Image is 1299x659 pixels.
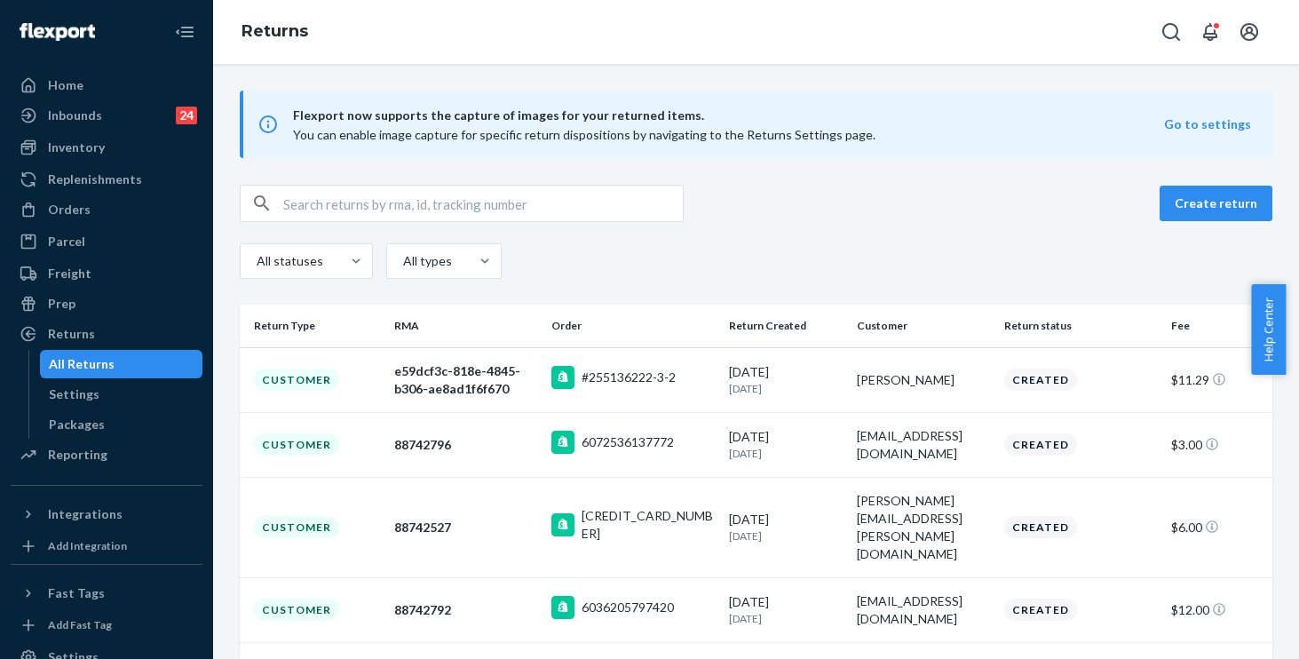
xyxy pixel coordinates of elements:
a: Add Fast Tag [11,615,202,636]
div: Created [1004,599,1077,621]
div: Inventory [48,139,105,156]
div: 88742792 [394,601,537,619]
a: Freight [11,259,202,288]
div: Parcel [48,233,85,250]
div: All statuses [257,252,321,270]
img: Flexport logo [20,23,95,41]
div: Reporting [48,446,107,464]
div: [PERSON_NAME] [857,371,990,389]
div: Settings [49,385,99,403]
th: Fee [1164,305,1272,347]
div: Prep [48,295,75,313]
button: Create return [1160,186,1272,221]
div: [DATE] [729,428,843,461]
div: Freight [48,265,91,282]
p: [DATE] [729,381,843,396]
th: Return status [997,305,1164,347]
div: 6072536137772 [582,433,674,451]
a: Inbounds24 [11,101,202,130]
button: Go to settings [1164,115,1251,133]
a: Returns [242,21,308,41]
a: Packages [40,410,203,439]
p: [DATE] [729,611,843,626]
a: Prep [11,290,202,318]
div: Customer [254,369,339,391]
button: Open account menu [1232,14,1267,50]
input: Search returns by rma, id, tracking number [283,186,683,221]
div: 88742527 [394,519,537,536]
div: Fast Tags [48,584,105,602]
span: Flexport now supports the capture of images for your returned items. [293,105,1164,126]
div: [EMAIL_ADDRESS][DOMAIN_NAME] [857,592,990,628]
th: RMA [387,305,544,347]
div: Replenishments [48,171,142,188]
div: [DATE] [729,511,843,544]
a: Home [11,71,202,99]
a: Reporting [11,441,202,469]
div: 24 [176,107,197,124]
div: Integrations [48,505,123,523]
th: Customer [850,305,997,347]
button: Open Search Box [1153,14,1189,50]
div: All Returns [49,355,115,373]
button: Close Navigation [167,14,202,50]
a: Returns [11,320,202,348]
div: Returns [48,325,95,343]
div: Created [1004,369,1077,391]
div: [DATE] [729,363,843,396]
button: Help Center [1251,284,1286,375]
div: Customer [254,516,339,538]
a: Parcel [11,227,202,256]
td: $6.00 [1164,477,1272,577]
th: Order [544,305,721,347]
div: e59dcf3c-818e-4845-b306-ae8ad1f6f670 [394,362,537,398]
th: Return Type [240,305,387,347]
td: $3.00 [1164,412,1272,477]
div: [PERSON_NAME][EMAIL_ADDRESS][PERSON_NAME][DOMAIN_NAME] [857,492,990,563]
button: Fast Tags [11,579,202,607]
button: Integrations [11,500,202,528]
a: Settings [40,380,203,409]
a: Replenishments [11,165,202,194]
div: [DATE] [729,593,843,626]
th: Return Created [722,305,850,347]
p: [DATE] [729,528,843,544]
div: 6036205797420 [582,599,674,616]
div: Packages [49,416,105,433]
div: Created [1004,516,1077,538]
div: #255136222-3-2 [582,369,676,386]
span: You can enable image capture for specific return dispositions by navigating to the Returns Settin... [293,127,875,142]
p: [DATE] [729,446,843,461]
div: Customer [254,433,339,456]
div: Orders [48,201,91,218]
ol: breadcrumbs [227,6,322,58]
button: Open notifications [1192,14,1228,50]
div: Add Fast Tag [48,617,112,632]
div: Add Integration [48,538,127,553]
a: All Returns [40,350,203,378]
a: Inventory [11,133,202,162]
td: $11.29 [1164,347,1272,412]
a: Add Integration [11,536,202,557]
div: [CREDIT_CARD_NUMBER] [582,507,714,543]
div: 88742796 [394,436,537,454]
div: [EMAIL_ADDRESS][DOMAIN_NAME] [857,427,990,463]
div: Inbounds [48,107,102,124]
div: Created [1004,433,1077,456]
div: All types [403,252,449,270]
div: Home [48,76,83,94]
td: $12.00 [1164,577,1272,642]
div: Customer [254,599,339,621]
a: Orders [11,195,202,224]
